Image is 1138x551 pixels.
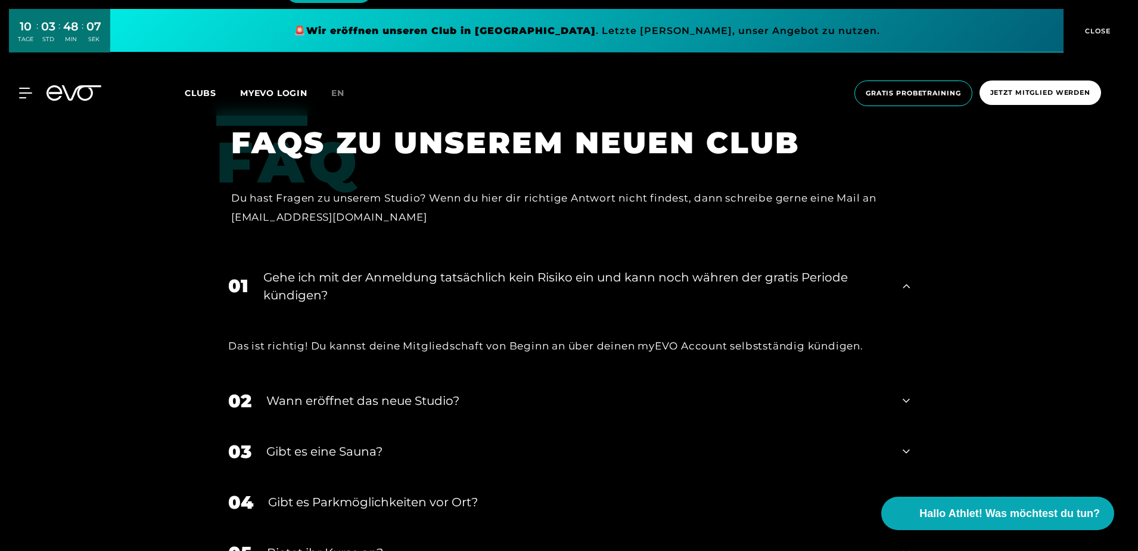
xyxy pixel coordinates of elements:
[266,392,888,410] div: Wann eröffnet das neue Studio?
[86,18,101,35] div: 07
[1064,9,1129,52] button: CLOSE
[228,438,251,465] div: 03
[266,442,888,460] div: Gibt es eine Sauna?
[86,35,101,44] div: SEK
[1082,26,1111,36] span: CLOSE
[990,88,1090,98] span: Jetzt Mitglied werden
[41,35,55,44] div: STD
[185,87,240,98] a: Clubs
[228,489,253,516] div: 04
[41,18,55,35] div: 03
[866,88,961,98] span: Gratis Probetraining
[331,86,359,100] a: en
[263,268,888,304] div: Gehe ich mit der Anmeldung tatsächlich kein Risiko ein und kann noch währen der gratis Periode kü...
[82,19,83,51] div: :
[228,336,910,355] div: Das ist richtig! Du kannst deine Mitgliedschaft von Beginn an über deinen myEVO Account selbststä...
[976,81,1105,106] a: Jetzt Mitglied werden
[240,88,307,98] a: MYEVO LOGIN
[851,81,976,106] a: Gratis Probetraining
[231,188,892,227] div: Du hast Fragen zu unserem Studio? Wenn du hier dir richtige Antwort nicht findest, dann schreibe ...
[231,123,892,162] h1: FAQS ZU UNSEREM NEUEN CLUB
[331,88,344,98] span: en
[228,273,248,299] div: 01
[58,19,60,51] div: :
[268,493,888,511] div: Gibt es Parkmöglichkeiten vor Ort?
[18,35,33,44] div: TAGE
[185,88,216,98] span: Clubs
[228,388,251,414] div: 02
[63,18,79,35] div: 48
[919,506,1100,522] span: Hallo Athlet! Was möchtest du tun?
[36,19,38,51] div: :
[63,35,79,44] div: MIN
[18,18,33,35] div: 10
[881,497,1114,530] button: Hallo Athlet! Was möchtest du tun?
